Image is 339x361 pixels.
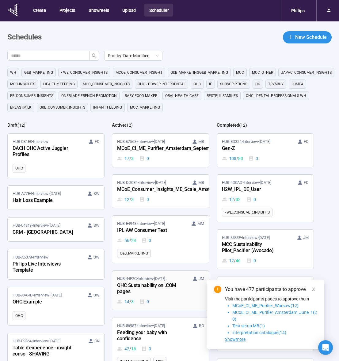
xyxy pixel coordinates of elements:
[10,69,16,76] span: WH
[8,186,104,210] a: HUB-A77E4•Interview•[DATE] SWHair Loss Example
[259,235,270,240] time: [DATE]
[117,155,133,162] div: 17
[10,93,53,99] span: FR_CONSUMER_INSIGHTS
[116,69,162,76] span: MCoE_Consumer_Insight
[238,155,243,162] span: 80
[304,180,309,186] span: FD
[10,81,35,87] span: MCC Insights
[24,69,53,76] span: G&B_MARKETING
[129,237,131,244] span: /
[112,175,209,208] a: HUB-DD0E4•Interview•[DATE] MBMCoE_Consumer_Insights_ME_Scale_Amsterdam_September12 / 30
[260,180,271,185] time: [DATE]
[236,155,238,162] span: /
[13,191,61,197] span: HUB-A77E4 • Interview •
[222,257,241,264] div: 12
[131,345,136,352] span: 16
[318,340,333,355] div: Open Intercom Messenger
[17,123,25,128] span: ( 12 )
[246,196,256,203] div: 0
[43,81,75,87] span: Healthy feeding
[125,123,133,128] span: ( 12 )
[112,122,125,128] h2: Active
[89,51,99,61] button: search
[13,197,80,205] div: Hair Loss Example
[193,81,201,87] span: OHC
[61,69,108,76] span: • WE_CONSUMER_INSIGHTS
[125,93,157,99] span: Baby food maker
[220,81,247,87] span: Subscriptions
[139,155,149,162] div: 0
[295,33,327,41] span: New Schedule
[138,81,185,87] span: OHC - Power Interdental
[117,221,165,227] span: HUB-E4948 • Interview •
[8,218,104,241] a: HUB-04819•Interview•[DATE] SWCRM - [GEOGRAPHIC_DATA]
[283,31,332,43] button: plusNew Schedule
[108,51,159,60] span: Sort by: Date Modified
[13,292,62,298] span: HUB-AA64D • Interview •
[129,155,131,162] span: /
[268,81,284,87] span: TRY&BUY
[93,191,100,197] span: SW
[222,235,270,241] span: HUB-3383F • Interview •
[225,286,317,293] div: You have 477 participants to approve
[234,257,236,264] span: /
[129,196,131,203] span: /
[117,227,185,235] div: IPL AW Consumer Test
[13,229,80,236] div: CRM - [GEOGRAPHIC_DATA]
[141,345,151,352] div: 0
[93,292,100,298] span: SW
[155,180,166,185] time: [DATE]
[13,145,80,159] div: DACH OHC Active Juggler Profiles
[170,69,228,76] span: G&B_MARKETINGG&B_MARKETING
[207,93,238,99] span: Restful Families
[232,330,286,335] span: interpretation catalogue(14)
[236,196,241,203] span: 32
[217,175,314,222] a: HUB-4D0AD•Interview•[DATE] FDH2W_IPL_DE_User12 / 320• WE_CONSUMER_INSIGHTS
[8,287,104,325] a: HUB-AA64D•Interview•[DATE] SWOHC ExampleOHC
[13,298,80,306] div: OHC Example
[7,122,17,128] h2: Draft
[197,221,204,227] span: MM
[225,337,246,342] span: Showmore
[112,216,209,263] a: HUB-E4948•Interview•[DATE] MMIPL AW Consumer Test56 / 240G&B_MARKETING
[13,254,48,260] span: HUB-A5378 • Interview
[92,53,97,58] span: search
[304,139,309,145] span: FD
[7,32,42,43] h1: Schedules
[117,282,185,296] div: OHC Sustainability on .COM pages
[131,155,134,162] span: 3
[199,323,204,329] span: RO
[222,196,241,203] div: 12
[239,123,247,128] span: ( 12 )
[83,81,130,87] span: MCC_CONSUMER_INSIGHTS
[139,196,149,203] div: 0
[222,180,271,186] span: HUB-4D0AD • Interview •
[49,223,60,228] time: [DATE]
[198,180,204,186] span: MB
[117,237,136,244] div: 56
[120,250,148,256] span: G&B_MARKETING
[117,4,140,17] button: Upload
[144,4,173,17] button: Scheduler
[236,69,244,76] span: MCC
[93,254,100,260] span: SW
[112,134,209,167] a: HUB-67563•Interview•[DATE] MBMCoE_CI_ME_Purifier_Amsterdam_September17 / 30
[28,4,50,17] button: Create
[165,93,199,99] span: Oral Health Care
[95,139,100,145] span: FD
[84,4,113,17] button: Showreels
[217,230,314,269] a: HUB-3383F•Interview•[DATE] JMMCC Sustainability Pilot_Pacifier (Avocado)12 / 460
[198,139,204,145] span: MB
[61,93,117,99] span: OneBlade French Promotion
[209,81,212,87] span: IF
[303,235,309,241] span: JM
[131,298,134,305] span: 3
[217,134,314,167] a: HUB-ED324•Interview•[DATE] FDGen-Z108 / 800
[13,338,60,344] span: HUB-F9864 • Interview •
[8,134,104,178] a: HUB-0B1E8•Interview FDDACH OHC Active Juggler ProfilesOHC
[15,313,23,319] span: OHC
[13,139,48,145] span: HUB-0B1E8 • Interview
[222,155,243,162] div: 108
[234,196,236,203] span: /
[232,323,265,328] span: Test setup MB(1)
